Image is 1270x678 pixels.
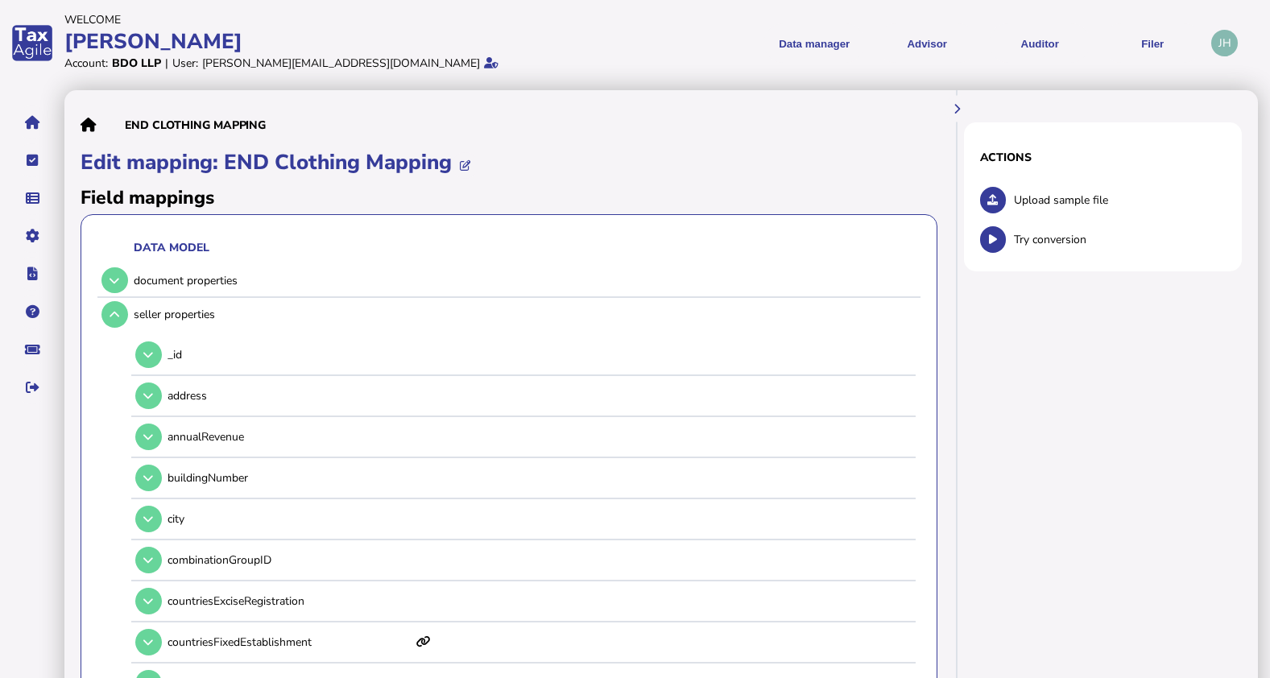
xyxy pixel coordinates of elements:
[101,267,128,294] button: Open
[484,57,498,68] i: Email verified
[135,382,162,409] button: Open
[134,273,915,288] div: document properties
[64,27,630,56] div: [PERSON_NAME]
[64,56,108,71] div: Account:
[763,23,865,63] button: Shows a dropdown of Data manager options
[133,239,916,256] th: Data model
[416,636,431,647] i: This item has mappings defined
[452,152,478,179] button: Edit mapping name
[168,511,412,527] p: city
[168,593,412,609] p: countriesExciseRegistration
[168,470,412,486] p: buildingNumber
[135,629,162,655] button: Open
[168,552,412,568] p: combinationGroupID
[15,333,49,366] button: Raise a support ticket
[135,506,162,532] button: Open
[168,635,412,650] p: countriesFixedEstablishment
[202,56,480,71] div: [PERSON_NAME][EMAIL_ADDRESS][DOMAIN_NAME]
[638,23,1203,63] menu: navigate products
[15,295,49,329] button: Help pages
[81,185,937,210] h2: Field mappings
[172,56,198,71] div: User:
[135,547,162,573] button: Open
[81,148,937,181] h1: Edit mapping: END Clothing Mapping
[135,341,162,368] button: Open
[944,96,970,122] button: Hide
[134,307,915,322] div: seller properties
[26,198,39,199] i: Data manager
[165,56,168,71] div: |
[168,388,412,403] p: address
[135,424,162,450] button: Open
[980,187,1007,213] button: Upload sample file.
[64,12,630,27] div: Welcome
[980,150,1227,165] h1: Actions
[15,105,49,139] button: Home
[15,143,49,177] button: Tasks
[876,23,978,63] button: Shows a dropdown of VAT Advisor options
[15,370,49,404] button: Sign out
[1102,23,1203,63] button: Filer
[168,347,412,362] p: _id
[101,301,128,328] button: Open
[135,588,162,614] button: Open
[1211,30,1238,56] div: Profile settings
[1014,232,1226,247] span: Try conversion
[125,118,266,133] div: END Clothing Mapping
[1014,192,1226,208] span: Upload sample file
[989,23,1090,63] button: Auditor
[135,465,162,491] button: Open
[112,56,161,71] div: BDO LLP
[168,429,412,444] p: annualRevenue
[15,181,49,215] button: Data manager
[15,219,49,253] button: Manage settings
[15,257,49,291] button: Developer hub links
[980,226,1007,253] button: Test conversion.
